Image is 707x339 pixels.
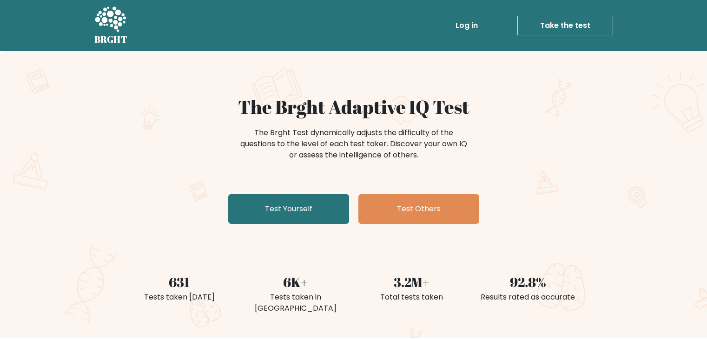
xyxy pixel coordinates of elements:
[127,292,232,303] div: Tests taken [DATE]
[228,194,349,224] a: Test Yourself
[359,272,464,292] div: 3.2M+
[94,4,128,47] a: BRGHT
[243,292,348,314] div: Tests taken in [GEOGRAPHIC_DATA]
[359,292,464,303] div: Total tests taken
[127,272,232,292] div: 631
[238,127,470,161] div: The Brght Test dynamically adjusts the difficulty of the questions to the level of each test take...
[476,272,581,292] div: 92.8%
[452,16,482,35] a: Log in
[358,194,479,224] a: Test Others
[243,272,348,292] div: 6K+
[127,96,581,118] h1: The Brght Adaptive IQ Test
[476,292,581,303] div: Results rated as accurate
[517,16,613,35] a: Take the test
[94,34,128,45] h5: BRGHT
